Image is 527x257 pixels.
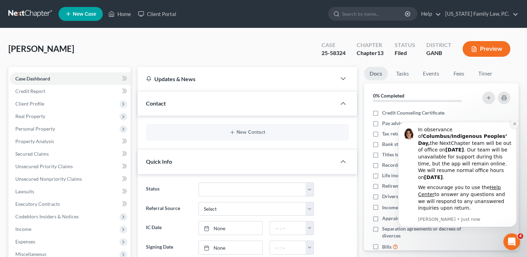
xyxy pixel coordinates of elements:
span: Tax returns [382,130,406,137]
span: Codebtors Insiders & Notices [15,213,79,219]
span: Appraisal reports [382,215,420,222]
a: Unsecured Priority Claims [10,160,131,173]
span: Contact [146,100,166,107]
button: Preview [463,41,510,57]
input: -- : -- [270,221,306,235]
strong: 0% Completed [373,93,404,99]
a: [US_STATE] Family Law, P.C. [442,8,518,20]
span: Life insurance policies [382,172,430,179]
label: Referral Source [142,202,195,216]
span: Pay advices [382,120,407,127]
div: Chapter [357,41,383,49]
input: -- : -- [270,241,306,254]
a: Events [417,67,445,80]
span: Bills [382,243,392,250]
span: Income Documents [382,204,424,211]
div: Status [395,41,415,49]
label: Signing Date [142,241,195,255]
div: 25-58324 [321,49,346,57]
span: Quick Info [146,158,172,165]
span: Credit Counseling Certificate [382,109,444,116]
span: [PERSON_NAME] [8,44,74,54]
a: Credit Report [10,85,131,98]
div: Filed [395,49,415,57]
span: Recorded mortgages and deeds [382,162,449,169]
label: IC Date [142,221,195,235]
span: Unsecured Nonpriority Claims [15,176,82,182]
a: Home [105,8,134,20]
a: Executory Contracts [10,198,131,210]
span: Drivers license & social security card [382,193,462,200]
span: Lawsuits [15,188,34,194]
span: Bank statements [382,141,418,148]
a: Secured Claims [10,148,131,160]
span: 4 [518,233,523,239]
a: None [199,221,263,235]
span: 13 [377,49,383,56]
iframe: Intercom notifications message [388,120,527,254]
a: Client Portal [134,8,180,20]
a: Timer [473,67,498,80]
a: Help [418,8,441,20]
span: Secured Claims [15,151,49,157]
a: Docs [364,67,388,80]
a: Property Analysis [10,135,131,148]
a: Tasks [390,67,414,80]
span: Miscellaneous [15,251,46,257]
span: Retirement account statements [382,182,450,189]
span: Unsecured Priority Claims [15,163,73,169]
span: Income [15,226,31,232]
span: Separation agreements or decrees of divorces [382,225,474,239]
a: Fees [448,67,470,80]
span: Executory Contracts [15,201,60,207]
span: Personal Property [15,126,55,132]
button: New Contact [152,130,343,135]
a: Lawsuits [10,185,131,198]
span: Credit Report [15,88,45,94]
div: District [426,41,451,49]
a: None [199,241,263,254]
a: Case Dashboard [10,72,131,85]
span: Case Dashboard [15,76,50,81]
span: Property Analysis [15,138,54,144]
label: Status [142,182,195,196]
div: GANB [426,49,451,57]
div: Chapter [357,49,383,57]
div: Case [321,41,346,49]
div: Updates & News [146,75,328,83]
span: Titles to motor vehicles [382,151,433,158]
span: Real Property [15,113,45,119]
input: Search by name... [342,7,406,20]
iframe: Intercom live chat [503,233,520,250]
span: New Case [73,11,96,17]
span: Expenses [15,239,35,244]
span: Client Profile [15,101,44,107]
a: Unsecured Nonpriority Claims [10,173,131,185]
